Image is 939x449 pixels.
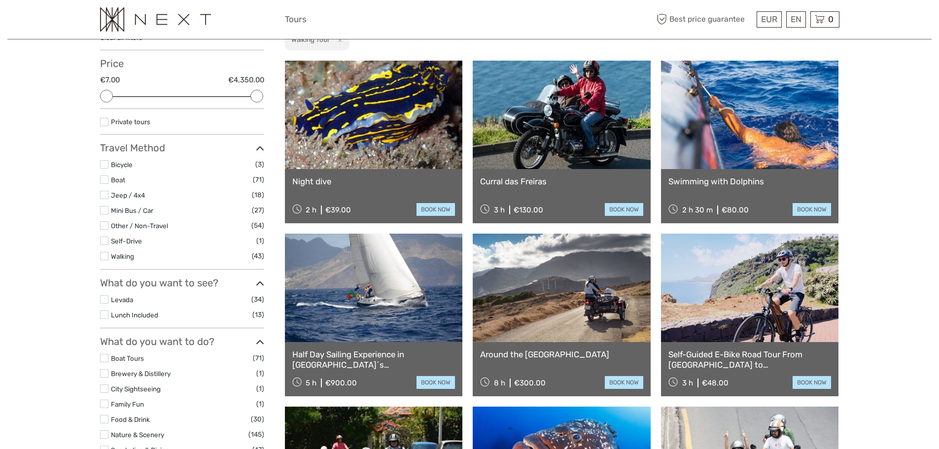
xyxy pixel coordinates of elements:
[417,376,455,389] a: book now
[786,11,806,28] div: EN
[306,379,316,387] span: 5 h
[100,277,264,289] h3: What do you want to see?
[252,205,264,216] span: (27)
[253,174,264,185] span: (71)
[111,354,144,362] a: Boat Tours
[252,309,264,320] span: (13)
[111,385,161,393] a: City Sightseeing
[111,161,133,169] a: Bicycle
[113,15,125,27] button: Open LiveChat chat widget
[761,14,777,24] span: EUR
[251,414,264,425] span: (30)
[111,118,150,126] a: Private tours
[793,376,831,389] a: book now
[417,203,455,216] a: book now
[655,11,754,28] span: Best price guarantee
[514,379,546,387] div: €300.00
[291,35,330,43] h2: Walking Tour
[256,383,264,394] span: (1)
[494,206,505,214] span: 3 h
[252,189,264,201] span: (18)
[111,191,145,199] a: Jeep / 4x4
[480,176,643,186] a: Curral das Freiras
[292,176,455,186] a: Night dive
[331,35,345,45] button: x
[793,203,831,216] a: book now
[100,75,120,85] label: €7.00
[252,250,264,262] span: (43)
[111,207,153,214] a: Mini Bus / Car
[292,349,455,370] a: Half Day Sailing Experience in [GEOGRAPHIC_DATA]´s [GEOGRAPHIC_DATA]
[111,415,150,423] a: Food & Drink
[480,349,643,359] a: Around the [GEOGRAPHIC_DATA]
[668,349,832,370] a: Self-Guided E-Bike Road Tour From [GEOGRAPHIC_DATA] to [GEOGRAPHIC_DATA]
[722,206,749,214] div: €80.00
[100,7,211,32] img: 3282-a978e506-1cde-4c38-be18-ebef36df7ad8_logo_small.png
[100,142,264,154] h3: Travel Method
[111,311,158,319] a: Lunch Included
[255,159,264,170] span: (3)
[111,400,144,408] a: Family Fun
[605,203,643,216] a: book now
[111,252,134,260] a: Walking
[111,431,164,439] a: Nature & Scenery
[111,237,142,245] a: Self-Drive
[111,370,171,378] a: Brewery & Distillery
[827,14,835,24] span: 0
[14,17,111,25] p: We're away right now. Please check back later!
[306,206,316,214] span: 2 h
[253,352,264,364] span: (71)
[251,220,264,231] span: (54)
[100,58,264,69] h3: Price
[325,379,357,387] div: €900.00
[514,206,543,214] div: €130.00
[228,75,264,85] label: €4,350.00
[100,336,264,347] h3: What do you want to do?
[111,296,133,304] a: Levada
[256,398,264,410] span: (1)
[494,379,505,387] span: 8 h
[256,235,264,246] span: (1)
[325,206,351,214] div: €39.00
[605,376,643,389] a: book now
[111,222,168,230] a: Other / Non-Travel
[285,12,307,27] a: Tours
[668,176,832,186] a: Swimming with Dolphins
[256,368,264,379] span: (1)
[248,429,264,440] span: (145)
[251,294,264,305] span: (34)
[682,379,693,387] span: 3 h
[682,206,713,214] span: 2 h 30 m
[702,379,729,387] div: €48.00
[111,176,125,184] a: Boat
